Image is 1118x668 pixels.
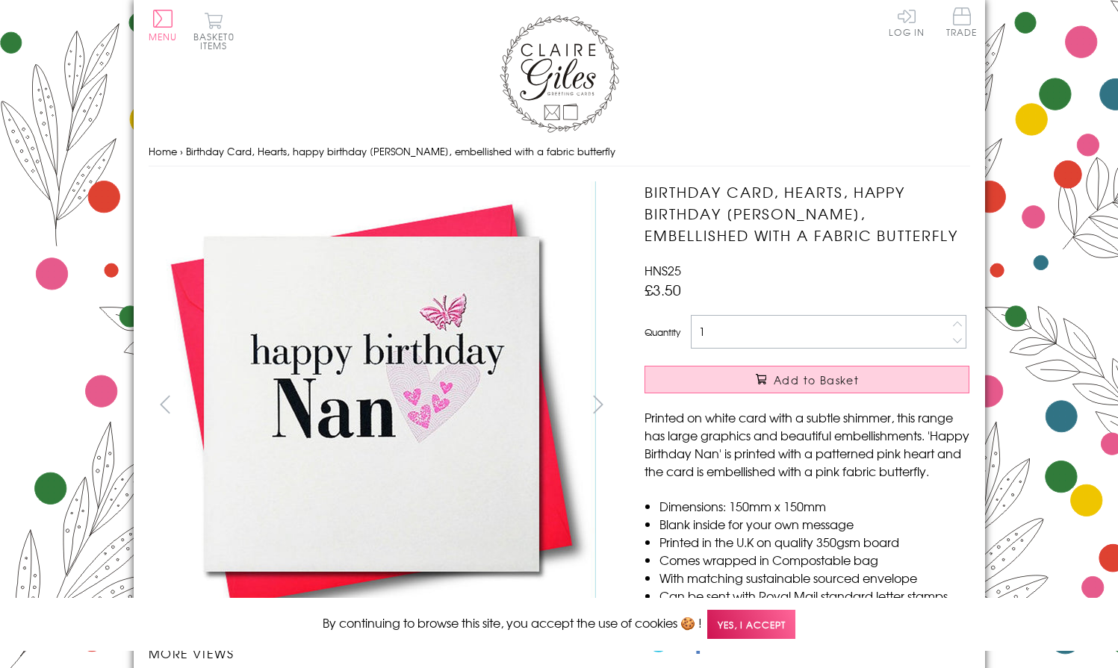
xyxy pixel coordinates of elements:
[149,144,177,158] a: Home
[581,387,615,421] button: next
[659,587,969,605] li: Can be sent with Royal Mail standard letter stamps
[774,372,859,387] span: Add to Basket
[200,30,235,52] span: 0 items
[645,366,969,393] button: Add to Basket
[148,181,596,628] img: Birthday Card, Hearts, happy birthday Nan, embellished with a fabric butterfly
[946,7,978,37] span: Trade
[659,497,969,515] li: Dimensions: 150mm x 150mm
[149,10,178,41] button: Menu
[707,610,795,639] span: Yes, I accept
[645,181,969,246] h1: Birthday Card, Hearts, happy birthday [PERSON_NAME], embellished with a fabric butterfly
[500,15,619,133] img: Claire Giles Greetings Cards
[645,261,681,279] span: HNS25
[149,387,182,421] button: prev
[149,30,178,43] span: Menu
[645,325,680,339] label: Quantity
[645,408,969,480] p: Printed on white card with a subtle shimmer, this range has large graphics and beautiful embellis...
[889,7,925,37] a: Log In
[615,181,1063,629] img: Birthday Card, Hearts, happy birthday Nan, embellished with a fabric butterfly
[659,551,969,569] li: Comes wrapped in Compostable bag
[180,144,183,158] span: ›
[149,137,970,167] nav: breadcrumbs
[659,569,969,587] li: With matching sustainable sourced envelope
[659,515,969,533] li: Blank inside for your own message
[149,644,615,662] h3: More views
[946,7,978,40] a: Trade
[645,279,681,300] span: £3.50
[186,144,615,158] span: Birthday Card, Hearts, happy birthday [PERSON_NAME], embellished with a fabric butterfly
[659,533,969,551] li: Printed in the U.K on quality 350gsm board
[193,12,235,50] button: Basket0 items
